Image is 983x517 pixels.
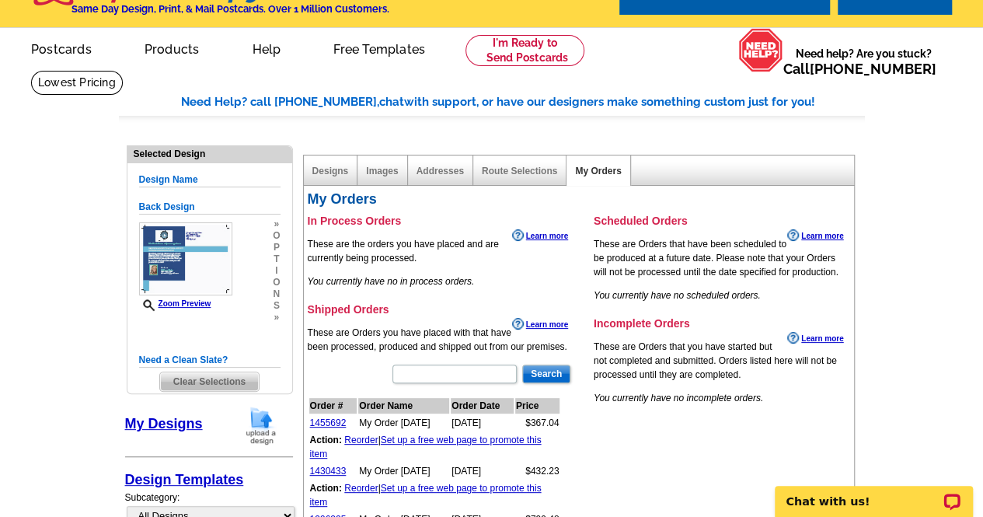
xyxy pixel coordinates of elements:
[594,237,848,279] p: These are Orders that have been scheduled to be produced at a future date. Please note that your ...
[139,200,281,215] h5: Back Design
[482,166,557,176] a: Route Selections
[273,277,280,288] span: o
[160,372,259,391] span: Clear Selections
[125,416,203,431] a: My Designs
[308,276,475,287] em: You currently have no in process orders.
[594,340,848,382] p: These are Orders that you have started but not completed and submitted. Orders listed here will n...
[273,300,280,312] span: s
[273,218,280,230] span: »
[273,253,280,265] span: t
[308,326,573,354] p: These are Orders you have placed with that have been processed, produced and shipped out from our...
[512,229,568,242] a: Learn more
[417,166,464,176] a: Addresses
[515,415,560,431] td: $367.04
[783,61,936,77] span: Call
[358,463,449,479] td: My Order [DATE]
[515,463,560,479] td: $432.23
[787,229,843,242] a: Learn more
[310,435,542,459] a: Set up a free web page to promote this item
[310,483,542,508] a: Set up a free web page to promote this item
[451,398,514,414] th: Order Date
[309,432,560,462] td: |
[120,30,225,66] a: Products
[594,316,848,330] h3: Incomplete Orders
[344,435,378,445] a: Reorder
[594,393,763,403] em: You currently have no incomplete orders.
[241,406,281,445] img: upload-design
[765,468,983,517] iframe: LiveChat chat widget
[451,463,514,479] td: [DATE]
[344,483,378,494] a: Reorder
[522,365,570,383] input: Search
[273,230,280,242] span: o
[273,265,280,277] span: i
[308,191,848,208] h2: My Orders
[227,30,305,66] a: Help
[787,332,843,344] a: Learn more
[451,415,514,431] td: [DATE]
[308,302,573,316] h3: Shipped Orders
[139,353,281,368] h5: Need a Clean Slate?
[6,30,117,66] a: Postcards
[139,173,281,187] h5: Design Name
[273,312,280,323] span: »
[312,166,349,176] a: Designs
[310,435,342,445] b: Action:
[310,483,342,494] b: Action:
[738,28,783,72] img: help
[358,415,449,431] td: My Order [DATE]
[273,242,280,253] span: p
[127,146,292,161] div: Selected Design
[308,214,573,228] h3: In Process Orders
[309,398,357,414] th: Order #
[515,398,560,414] th: Price
[358,398,449,414] th: Order Name
[379,95,404,109] span: chat
[310,466,347,477] a: 1430433
[273,288,280,300] span: n
[139,222,232,295] img: small-thumb.jpg
[71,3,389,15] h4: Same Day Design, Print, & Mail Postcards. Over 1 Million Customers.
[125,472,244,487] a: Design Templates
[139,299,211,308] a: Zoom Preview
[308,237,573,265] p: These are the orders you have placed and are currently being processed.
[512,318,568,330] a: Learn more
[309,480,560,510] td: |
[594,290,761,301] em: You currently have no scheduled orders.
[810,61,936,77] a: [PHONE_NUMBER]
[310,417,347,428] a: 1455692
[181,93,865,111] div: Need Help? call [PHONE_NUMBER], with support, or have our designers make something custom just fo...
[575,166,621,176] a: My Orders
[366,166,398,176] a: Images
[594,214,848,228] h3: Scheduled Orders
[783,46,944,77] span: Need help? Are you stuck?
[308,30,450,66] a: Free Templates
